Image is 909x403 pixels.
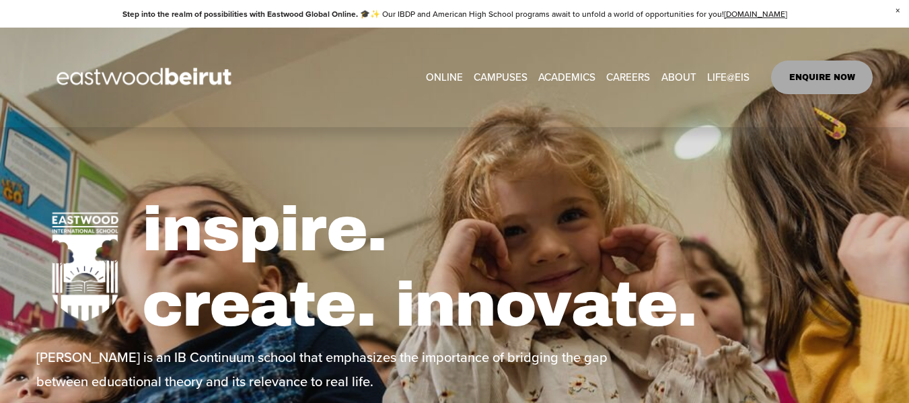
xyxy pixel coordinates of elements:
h1: inspire. create. innovate. [142,192,873,342]
span: ABOUT [661,68,696,86]
span: CAMPUSES [474,68,528,86]
a: folder dropdown [474,67,528,87]
span: LIFE@EIS [707,68,750,86]
span: ACADEMICS [538,68,595,86]
p: [PERSON_NAME] is an IB Continuum school that emphasizes the importance of bridging the gap betwee... [36,345,626,394]
a: ONLINE [426,67,463,87]
a: CAREERS [606,67,650,87]
a: folder dropdown [707,67,750,87]
a: ENQUIRE NOW [771,61,873,94]
a: [DOMAIN_NAME] [724,8,787,20]
a: folder dropdown [661,67,696,87]
a: folder dropdown [538,67,595,87]
img: EastwoodIS Global Site [36,43,256,112]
